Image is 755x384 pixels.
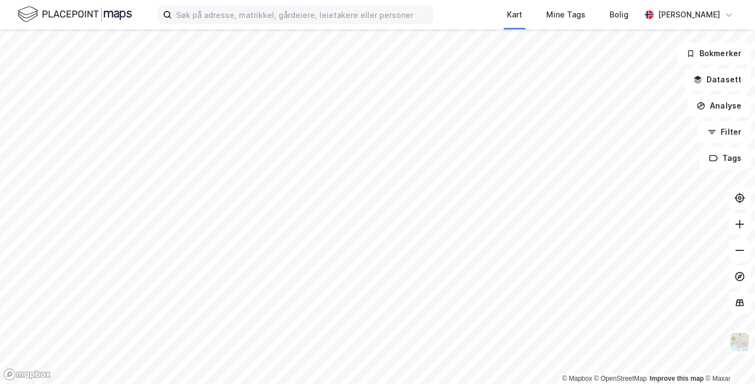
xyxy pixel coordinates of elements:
div: Mine Tags [546,8,585,21]
div: [PERSON_NAME] [658,8,720,21]
div: Bolig [609,8,629,21]
input: Søk på adresse, matrikkel, gårdeiere, leietakere eller personer [172,7,432,23]
div: Kart [507,8,522,21]
iframe: Chat Widget [700,332,755,384]
img: logo.f888ab2527a4732fd821a326f86c7f29.svg [17,5,132,24]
